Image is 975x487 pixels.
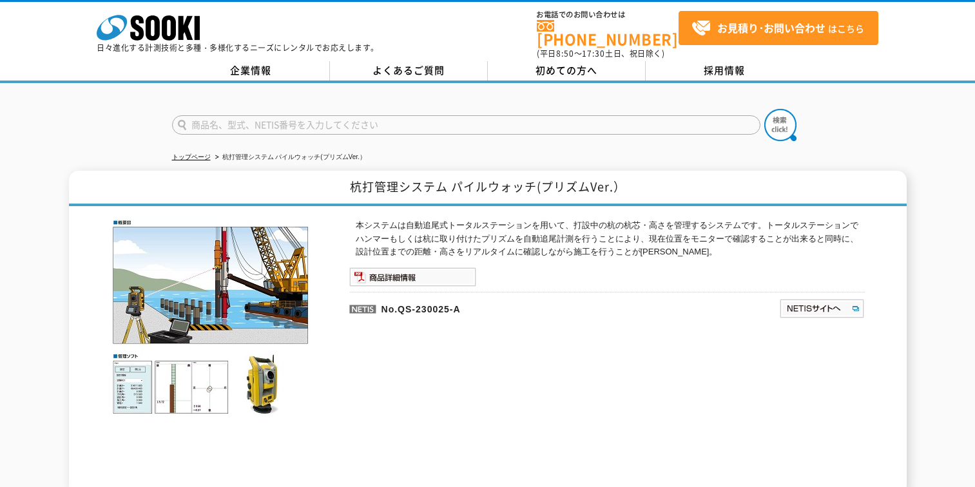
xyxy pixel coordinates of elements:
[764,109,796,141] img: btn_search.png
[111,219,311,415] img: 杭打管理システム パイルウォッチ(プリズムVer.）
[172,61,330,81] a: 企業情報
[69,171,907,206] h1: 杭打管理システム パイルウォッチ(プリズムVer.）
[172,153,211,160] a: トップページ
[172,115,760,135] input: 商品名、型式、NETIS番号を入力してください
[356,219,865,259] p: 本システムは自動追尾式トータルステーションを用いて、打設中の杭の杭芯・高さを管理するシステムです。トータルステーションでハンマーもしくは杭に取り付けたプリズムを自動追尾計測を行うことにより、現在...
[537,20,679,46] a: [PHONE_NUMBER]
[582,48,605,59] span: 17:30
[349,267,476,287] img: 商品詳細情報システム
[691,19,864,38] span: はこちら
[646,61,804,81] a: 採用情報
[717,20,825,35] strong: お見積り･お問い合わせ
[349,292,655,323] p: No.QS-230025-A
[537,11,679,19] span: お電話でのお問い合わせは
[679,11,878,45] a: お見積り･お問い合わせはこちら
[779,298,865,319] img: NETISサイトへ
[213,151,366,164] li: 杭打管理システム パイルウォッチ(プリズムVer.）
[488,61,646,81] a: 初めての方へ
[556,48,574,59] span: 8:50
[536,63,597,77] span: 初めての方へ
[349,274,476,284] a: 商品詳細情報システム
[330,61,488,81] a: よくあるご質問
[537,48,664,59] span: (平日 ～ 土日、祝日除く)
[97,44,379,52] p: 日々進化する計測技術と多種・多様化するニーズにレンタルでお応えします。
